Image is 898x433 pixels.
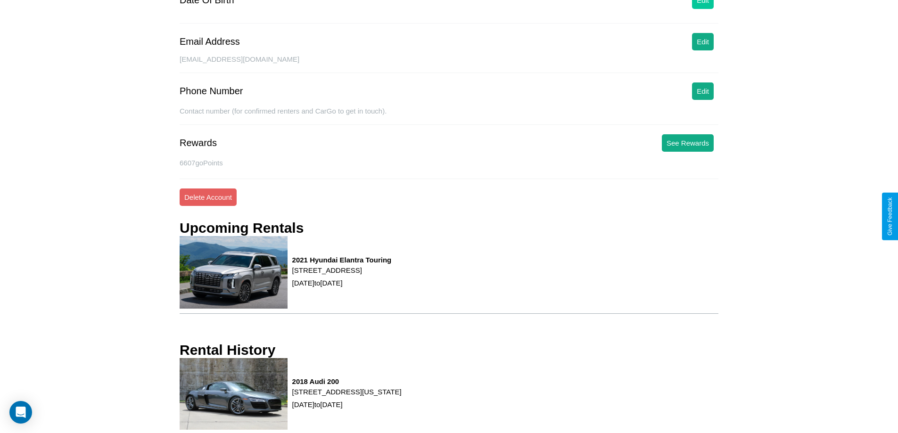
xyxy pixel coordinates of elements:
div: Contact number (for confirmed renters and CarGo to get in touch). [180,107,718,125]
p: [DATE] to [DATE] [292,277,392,289]
h3: Upcoming Rentals [180,220,304,236]
div: Give Feedback [887,197,893,236]
div: Phone Number [180,86,243,97]
div: Rewards [180,138,217,148]
h3: Rental History [180,342,275,358]
button: Delete Account [180,188,237,206]
h3: 2021 Hyundai Elantra Touring [292,256,392,264]
div: Open Intercom Messenger [9,401,32,424]
h3: 2018 Audi 200 [292,377,402,385]
button: See Rewards [662,134,714,152]
div: Email Address [180,36,240,47]
div: [EMAIL_ADDRESS][DOMAIN_NAME] [180,55,718,73]
p: [STREET_ADDRESS] [292,264,392,277]
p: [DATE] to [DATE] [292,398,402,411]
img: rental [180,236,288,309]
img: rental [180,358,288,430]
button: Edit [692,82,714,100]
p: 6607 goPoints [180,156,718,169]
p: [STREET_ADDRESS][US_STATE] [292,385,402,398]
button: Edit [692,33,714,50]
